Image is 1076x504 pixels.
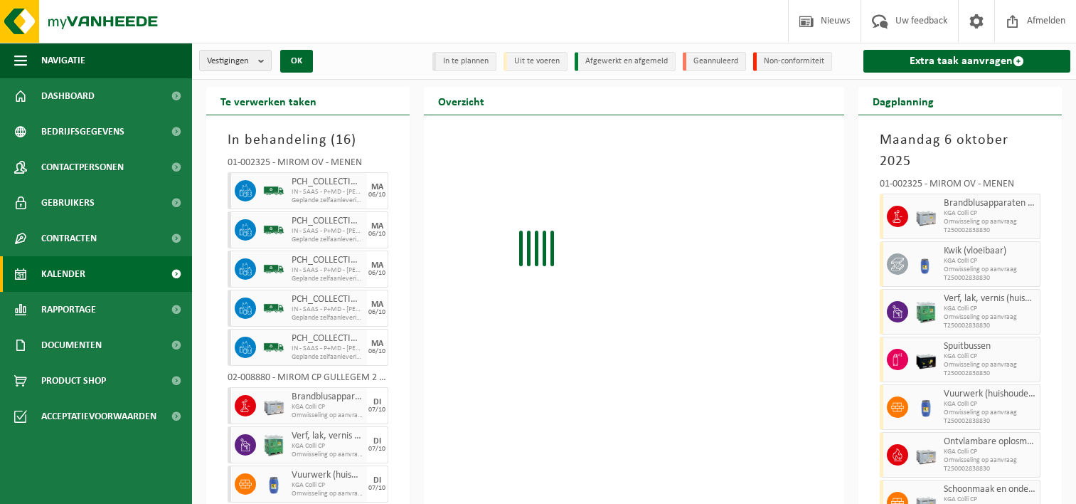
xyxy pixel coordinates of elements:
[880,179,1040,194] div: 01-002325 - MIROM OV - MENEN
[915,397,937,418] img: PB-OT-0120-HPE-00-02
[944,313,1036,322] span: Omwisseling op aanvraag
[944,389,1036,400] span: Vuurwerk (huishoudelijk)
[41,292,96,327] span: Rapportage
[292,255,363,266] span: PCH_COLLECTION_PMD_LOOSE
[292,216,363,227] span: PCH_COLLECTION_PMD_LOOSE
[263,473,284,495] img: PB-OT-0120-HPE-00-02
[292,227,363,236] span: IN - SAAS - P+MD - [PERSON_NAME]
[368,446,385,453] div: 07/10
[944,266,1036,274] span: Omwisseling op aanvraag
[206,87,331,115] h2: Te verwerken taken
[41,114,124,149] span: Bedrijfsgegevens
[292,411,363,420] span: Omwisseling op aanvraag
[683,52,746,71] li: Geannuleerd
[944,293,1036,305] span: Verf, lak, vernis (huishoudelijk)
[915,300,937,324] img: PB-HB-1400-HPE-GN-11
[371,183,383,191] div: MA
[292,314,363,322] span: Geplande zelfaanlevering
[944,465,1036,473] span: T250002838830
[944,369,1036,378] span: T250002838830
[292,451,363,459] span: Omwisseling op aanvraag
[944,218,1036,226] span: Omwisseling op aanvraag
[292,345,363,353] span: IN - SAAS - P+MD - [PERSON_NAME]
[292,490,363,498] span: Omwisseling op aanvraag
[371,222,383,231] div: MA
[368,231,385,238] div: 06/10
[371,261,383,270] div: MA
[292,392,363,403] span: Brandblusapparaten (huishoudelijk)
[368,309,385,316] div: 06/10
[753,52,832,71] li: Non-conformiteit
[944,400,1036,409] span: KGA Colli CP
[944,198,1036,209] span: Brandblusapparaten (huishoudelijk)
[292,333,363,345] span: PCH_COLLECTION_PMD_LOOSE
[944,257,1036,266] span: KGA Colli CP
[368,191,385,199] div: 06/10
[944,209,1036,218] span: KGA Colli CP
[228,158,388,172] div: 01-002325 - MIROM OV - MENEN
[915,349,937,370] img: PB-LB-0680-HPE-BK-11
[915,444,937,466] img: PB-LB-0680-HPE-GY-11
[944,352,1036,361] span: KGA Colli CP
[41,327,102,363] span: Documenten
[368,270,385,277] div: 06/10
[880,130,1040,172] h3: Maandag 6 oktober 2025
[944,448,1036,456] span: KGA Colli CP
[944,484,1036,495] span: Schoonmaak en onderhoudsmiddelen (huishoudelijk)
[292,305,363,314] span: IN - SAAS - P+MD - [PERSON_NAME]
[41,363,106,399] span: Product Shop
[336,133,351,147] span: 16
[263,337,284,358] img: BL-SO-LV
[432,52,496,71] li: In te plannen
[944,246,1036,257] span: Kwik (vloeibaar)
[263,298,284,319] img: BL-SO-LV
[915,206,937,227] img: PB-LB-0680-HPE-GY-11
[228,373,388,387] div: 02-008880 - MIROM CP GULLEGEM 2 - GULLEGEM
[292,431,363,442] span: Verf, lak, vernis (huishoudelijk)
[944,305,1036,313] span: KGA Colli CP
[292,442,363,451] span: KGA Colli CP
[292,236,363,244] span: Geplande zelfaanlevering
[207,51,252,72] span: Vestigingen
[292,275,363,283] span: Geplande zelfaanlevering
[504,52,568,71] li: Uit te voeren
[41,78,95,114] span: Dashboard
[944,341,1036,352] span: Spuitbussen
[944,274,1036,283] span: T250002838830
[915,253,937,275] img: LP-OT-00060-HPE-21
[424,87,499,115] h2: Overzicht
[292,403,363,411] span: KGA Colli CP
[373,437,381,446] div: DI
[944,409,1036,417] span: Omwisseling op aanvraag
[863,50,1070,73] a: Extra taak aanvragen
[292,481,363,490] span: KGA Colli CP
[368,348,385,355] div: 06/10
[292,266,363,275] span: IN - SAAS - P+MD - [PERSON_NAME]
[41,256,85,292] span: Kalender
[41,149,124,185] span: Contactpersonen
[944,436,1036,448] span: Ontvlambare oplosmiddelen (huishoudelijk)
[368,485,385,492] div: 07/10
[373,398,381,406] div: DI
[292,196,363,205] span: Geplande zelfaanlevering
[280,50,313,73] button: OK
[944,322,1036,330] span: T250002838830
[292,470,363,481] span: Vuurwerk (huishoudelijk)
[263,395,284,416] img: PB-LB-0680-HPE-GY-11
[263,219,284,241] img: BL-SO-LV
[292,353,363,362] span: Geplande zelfaanlevering
[292,294,363,305] span: PCH_COLLECTION_PMD_LOOSE
[41,43,85,78] span: Navigatie
[228,130,388,151] h3: In behandeling ( )
[41,185,95,221] span: Gebruikers
[292,188,363,196] span: IN - SAAS - P+MD - [PERSON_NAME]
[263,180,284,201] img: BL-SO-LV
[373,476,381,485] div: DI
[575,52,676,71] li: Afgewerkt en afgemeld
[944,226,1036,235] span: T250002838830
[199,50,272,71] button: Vestigingen
[371,300,383,309] div: MA
[944,456,1036,465] span: Omwisseling op aanvraag
[371,340,383,348] div: MA
[292,177,363,188] span: PCH_COLLECTION_PMD_LOOSE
